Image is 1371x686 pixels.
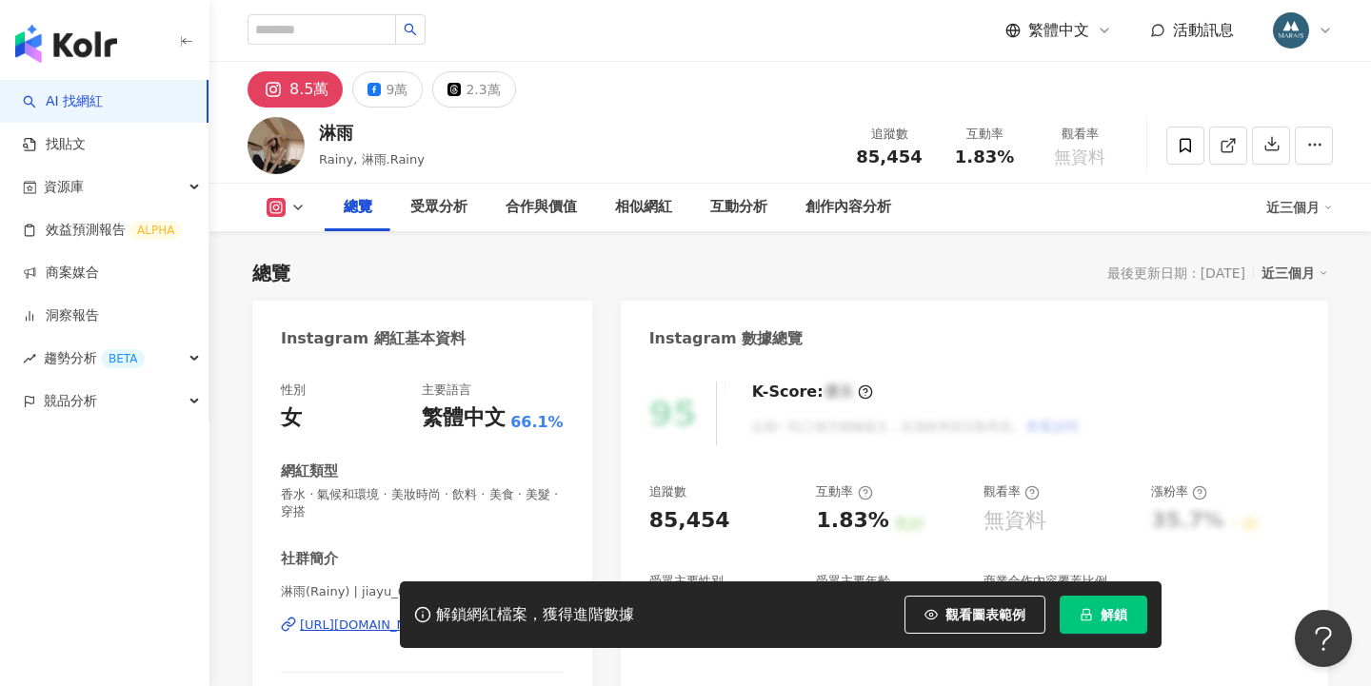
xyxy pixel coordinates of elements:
div: 無資料 [984,506,1046,536]
div: 最後更新日期：[DATE] [1107,265,1245,281]
div: 追蹤數 [649,483,686,500]
div: 創作內容分析 [805,196,891,219]
span: 繁體中文 [1028,20,1089,41]
span: 解鎖 [1101,607,1127,622]
span: 活動訊息 [1173,21,1234,39]
div: Instagram 數據總覽 [649,328,804,349]
div: 網紅類型 [281,461,338,481]
span: 1.83% [955,147,1014,167]
div: 受眾分析 [410,196,467,219]
div: 商業合作內容覆蓋比例 [984,573,1107,590]
div: 漲粉率 [1151,483,1207,500]
button: 解鎖 [1060,596,1147,634]
div: 總覽 [252,260,290,286]
div: 2.3萬 [466,76,500,103]
div: 繁體中文 [422,403,506,433]
div: 近三個月 [1262,261,1328,285]
button: 8.5萬 [248,71,343,108]
div: 觀看率 [984,483,1040,500]
a: searchAI 找網紅 [23,92,103,111]
div: K-Score : [752,382,873,402]
button: 2.3萬 [432,71,515,108]
span: search [404,23,417,36]
span: 觀看圖表範例 [945,607,1025,622]
span: 無資料 [1054,147,1105,167]
div: 解鎖網紅檔案，獲得進階數據 [436,605,634,625]
div: 8.5萬 [289,76,328,103]
div: 主要語言 [422,382,471,399]
span: 趨勢分析 [44,337,145,380]
a: 洞察報告 [23,306,99,325]
div: 互動率 [948,125,1021,144]
div: 合作與價值 [506,196,577,219]
div: 淋雨 [319,121,425,145]
div: 85,454 [649,506,730,536]
div: 女 [281,403,302,433]
a: 找貼文 [23,135,86,154]
img: 358735463_652854033541749_1509380869568117342_n.jpg [1273,12,1309,49]
button: 9萬 [352,71,423,108]
div: 近三個月 [1266,192,1333,223]
div: 受眾主要年齡 [816,573,890,590]
div: 性別 [281,382,306,399]
span: 66.1% [510,412,564,433]
div: 追蹤數 [853,125,925,144]
div: 社群簡介 [281,549,338,569]
span: 香水 · 氣候和環境 · 美妝時尚 · 飲料 · 美食 · 美髮 · 穿搭 [281,486,564,520]
div: 9萬 [386,76,407,103]
span: 85,454 [856,147,922,167]
div: Instagram 網紅基本資料 [281,328,466,349]
a: 商案媒合 [23,264,99,283]
span: 競品分析 [44,380,97,422]
div: 受眾主要性別 [649,573,724,590]
span: rise [23,352,36,365]
div: 互動率 [816,483,872,500]
span: Rainy, 淋雨.Rainy [319,152,425,167]
a: 效益預測報告ALPHA [23,221,182,240]
div: 觀看率 [1043,125,1116,144]
img: KOL Avatar [248,117,305,174]
div: 相似網紅 [615,196,672,219]
div: 1.83% [816,506,888,536]
div: BETA [101,349,145,368]
div: 總覽 [344,196,372,219]
img: logo [15,25,117,63]
div: 互動分析 [710,196,767,219]
button: 觀看圖表範例 [904,596,1045,634]
span: lock [1080,608,1093,621]
span: 資源庫 [44,166,84,208]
